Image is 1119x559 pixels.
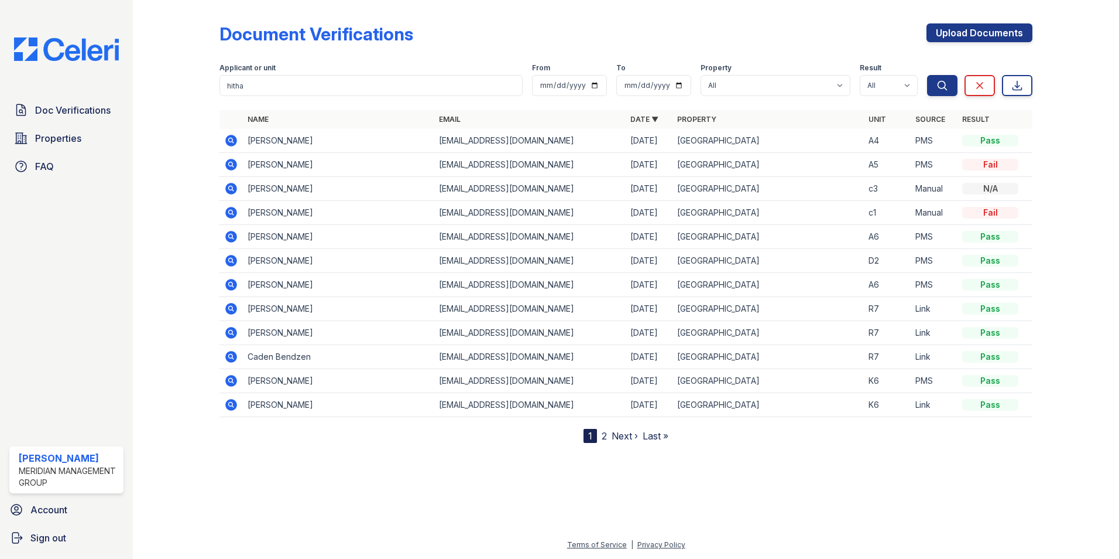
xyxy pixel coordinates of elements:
[243,321,434,345] td: [PERSON_NAME]
[626,249,672,273] td: [DATE]
[35,159,54,173] span: FAQ
[434,153,626,177] td: [EMAIL_ADDRESS][DOMAIN_NAME]
[626,321,672,345] td: [DATE]
[434,225,626,249] td: [EMAIL_ADDRESS][DOMAIN_NAME]
[672,273,864,297] td: [GEOGRAPHIC_DATA]
[219,75,523,96] input: Search by name, email, or unit number
[962,159,1018,171] div: Fail
[434,177,626,201] td: [EMAIL_ADDRESS][DOMAIN_NAME]
[962,399,1018,411] div: Pass
[677,115,716,124] a: Property
[9,98,123,122] a: Doc Verifications
[911,201,957,225] td: Manual
[962,255,1018,267] div: Pass
[434,321,626,345] td: [EMAIL_ADDRESS][DOMAIN_NAME]
[962,375,1018,387] div: Pass
[5,526,128,550] a: Sign out
[672,369,864,393] td: [GEOGRAPHIC_DATA]
[864,249,911,273] td: D2
[864,369,911,393] td: K6
[243,369,434,393] td: [PERSON_NAME]
[626,393,672,417] td: [DATE]
[243,273,434,297] td: [PERSON_NAME]
[5,38,128,61] img: CE_Logo_Blue-a8612792a0a2168367f1c8372b55b34899dd931a85d93a1a3d3e32e68fde9ad4.png
[860,63,881,73] label: Result
[243,393,434,417] td: [PERSON_NAME]
[434,273,626,297] td: [EMAIL_ADDRESS][DOMAIN_NAME]
[243,201,434,225] td: [PERSON_NAME]
[434,345,626,369] td: [EMAIL_ADDRESS][DOMAIN_NAME]
[864,273,911,297] td: A6
[911,249,957,273] td: PMS
[962,135,1018,146] div: Pass
[567,540,627,549] a: Terms of Service
[911,369,957,393] td: PMS
[869,115,886,124] a: Unit
[637,540,685,549] a: Privacy Policy
[243,153,434,177] td: [PERSON_NAME]
[532,63,550,73] label: From
[962,183,1018,195] div: N/A
[911,297,957,321] td: Link
[30,503,67,517] span: Account
[911,225,957,249] td: PMS
[439,115,461,124] a: Email
[626,345,672,369] td: [DATE]
[962,279,1018,291] div: Pass
[626,201,672,225] td: [DATE]
[434,393,626,417] td: [EMAIL_ADDRESS][DOMAIN_NAME]
[864,177,911,201] td: c3
[864,321,911,345] td: R7
[626,177,672,201] td: [DATE]
[434,129,626,153] td: [EMAIL_ADDRESS][DOMAIN_NAME]
[672,201,864,225] td: [GEOGRAPHIC_DATA]
[243,225,434,249] td: [PERSON_NAME]
[962,327,1018,339] div: Pass
[962,351,1018,363] div: Pass
[701,63,732,73] label: Property
[248,115,269,124] a: Name
[9,155,123,178] a: FAQ
[19,451,119,465] div: [PERSON_NAME]
[243,249,434,273] td: [PERSON_NAME]
[5,498,128,521] a: Account
[672,177,864,201] td: [GEOGRAPHIC_DATA]
[962,303,1018,315] div: Pass
[672,393,864,417] td: [GEOGRAPHIC_DATA]
[616,63,626,73] label: To
[30,531,66,545] span: Sign out
[911,273,957,297] td: PMS
[672,345,864,369] td: [GEOGRAPHIC_DATA]
[243,177,434,201] td: [PERSON_NAME]
[626,369,672,393] td: [DATE]
[864,297,911,321] td: R7
[35,131,81,145] span: Properties
[672,297,864,321] td: [GEOGRAPHIC_DATA]
[864,129,911,153] td: A4
[911,321,957,345] td: Link
[626,225,672,249] td: [DATE]
[434,297,626,321] td: [EMAIL_ADDRESS][DOMAIN_NAME]
[962,115,990,124] a: Result
[962,231,1018,243] div: Pass
[626,129,672,153] td: [DATE]
[672,321,864,345] td: [GEOGRAPHIC_DATA]
[911,393,957,417] td: Link
[19,465,119,489] div: Meridian Management Group
[864,153,911,177] td: A5
[864,393,911,417] td: K6
[672,225,864,249] td: [GEOGRAPHIC_DATA]
[911,129,957,153] td: PMS
[243,297,434,321] td: [PERSON_NAME]
[672,153,864,177] td: [GEOGRAPHIC_DATA]
[672,129,864,153] td: [GEOGRAPHIC_DATA]
[626,297,672,321] td: [DATE]
[219,23,413,45] div: Document Verifications
[243,129,434,153] td: [PERSON_NAME]
[626,153,672,177] td: [DATE]
[926,23,1032,42] a: Upload Documents
[434,369,626,393] td: [EMAIL_ADDRESS][DOMAIN_NAME]
[9,127,123,150] a: Properties
[915,115,945,124] a: Source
